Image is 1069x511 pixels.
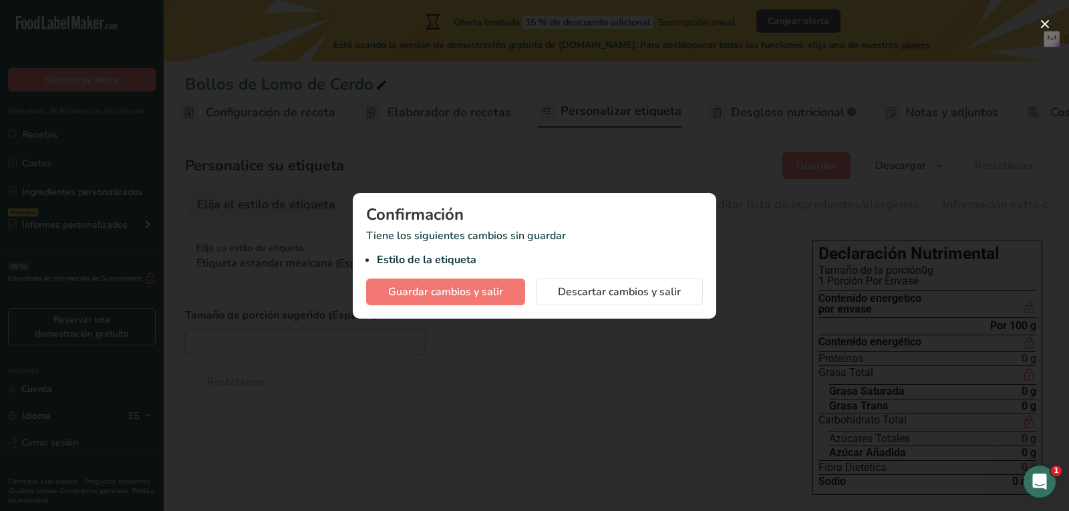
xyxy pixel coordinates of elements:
[366,206,703,222] div: Confirmación
[377,252,703,268] li: Estilo de la etiqueta
[536,279,703,305] button: Descartar cambios y salir
[388,284,503,300] span: Guardar cambios y salir
[366,279,525,305] button: Guardar cambios y salir
[558,284,681,300] span: Descartar cambios y salir
[1024,466,1056,498] iframe: Intercom live chat
[366,228,703,268] p: Tiene los siguientes cambios sin guardar
[1051,466,1062,476] span: 1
